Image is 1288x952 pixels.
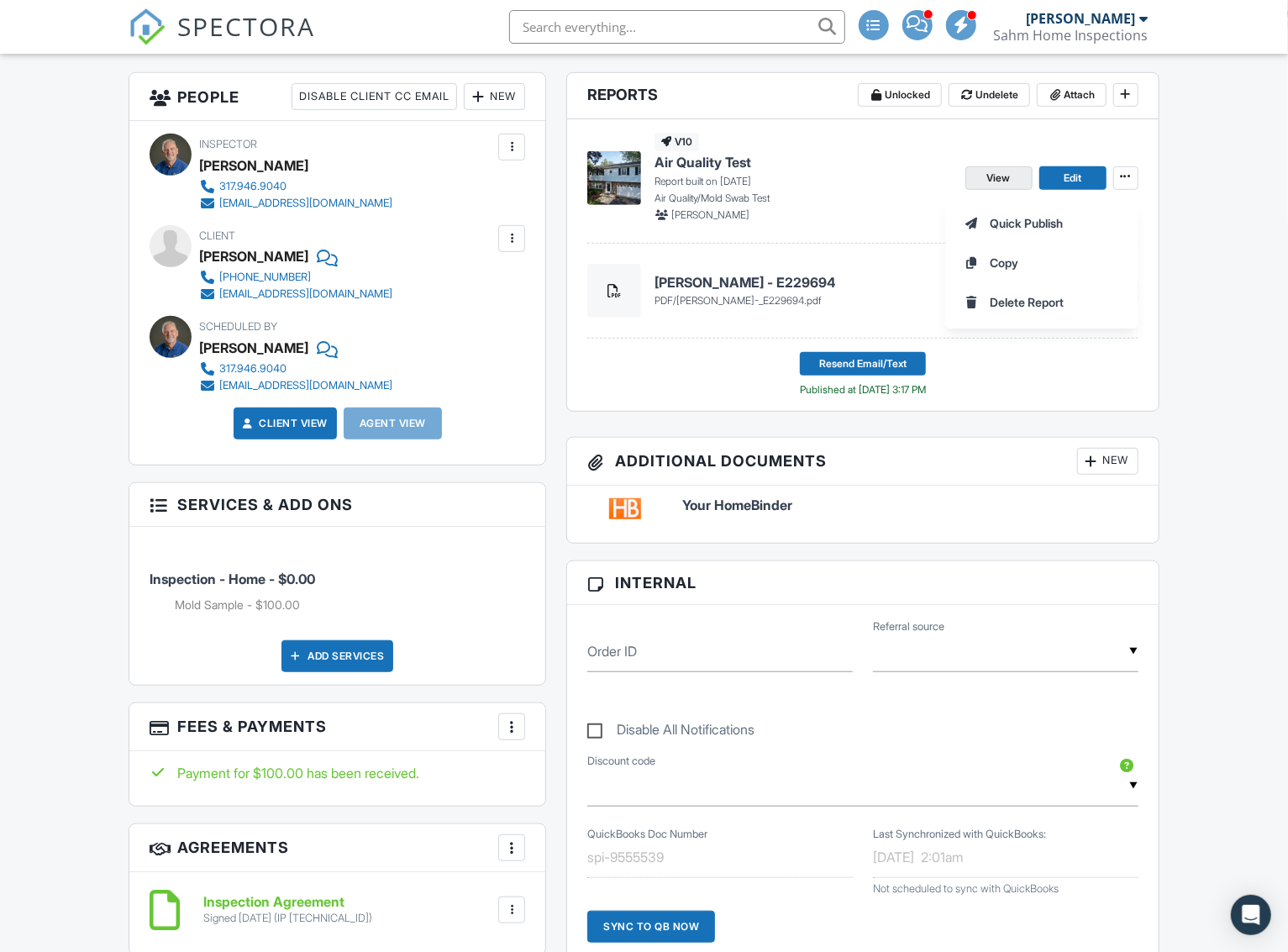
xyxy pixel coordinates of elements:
div: [EMAIL_ADDRESS][DOMAIN_NAME] [219,379,392,392]
div: Payment for $100.00 has been received. [150,764,525,782]
a: Inspection Agreement Signed [DATE] (IP [TECHNICAL_ID]) [203,895,372,924]
div: [EMAIL_ADDRESS][DOMAIN_NAME] [219,287,392,301]
div: [EMAIL_ADDRESS][DOMAIN_NAME] [219,197,392,210]
span: Not scheduled to sync with QuickBooks [873,882,1059,895]
a: [EMAIL_ADDRESS][DOMAIN_NAME] [199,195,392,212]
h3: Services & Add ons [129,483,545,527]
span: Inspection - Home - $0.00 [150,571,315,587]
div: [PERSON_NAME] [199,244,308,269]
div: [PERSON_NAME] [199,153,308,178]
li: Service: Inspection - Home [150,539,525,627]
div: Sync to QB Now [587,911,715,943]
a: [PHONE_NUMBER] [199,269,392,286]
a: Your HomeBinder [683,498,1138,513]
span: SPECTORA [177,8,315,44]
a: SPECTORA [129,23,315,58]
div: Add Services [281,640,393,672]
div: Open Intercom Messenger [1231,895,1271,935]
span: Client [199,229,235,242]
div: [PHONE_NUMBER] [219,271,311,284]
h3: Agreements [129,824,545,872]
div: Disable Client CC Email [292,83,457,110]
div: [PERSON_NAME] [199,335,308,360]
a: 317.946.9040 [199,360,392,377]
span: Inspector [199,138,257,150]
h3: Internal [567,561,1158,605]
label: Last Synchronized with QuickBooks: [873,827,1046,842]
a: [EMAIL_ADDRESS][DOMAIN_NAME] [199,286,392,302]
img: homebinder-01ee79ab6597d7457983ebac235b49a047b0a9616a008fb4a345000b08f3b69e.png [609,498,641,519]
label: Discount code [587,754,655,769]
h3: Fees & Payments [129,703,545,751]
div: 317.946.9040 [219,180,287,193]
label: Referral source [873,619,944,634]
label: Order ID [587,642,637,660]
li: Add on: Mold Sample [175,597,525,613]
div: New [464,83,525,110]
label: Disable All Notifications [587,722,754,743]
div: Sahm Home Inspections [994,27,1149,44]
input: Search everything... [509,10,845,44]
h3: Additional Documents [567,438,1158,486]
a: [EMAIL_ADDRESS][DOMAIN_NAME] [199,377,392,394]
img: The Best Home Inspection Software - Spectora [129,8,166,45]
a: Client View [239,415,329,432]
div: 317.946.9040 [219,362,287,376]
div: Signed [DATE] (IP [TECHNICAL_ID]) [203,912,372,925]
div: [PERSON_NAME] [1027,10,1136,27]
a: 317.946.9040 [199,178,392,195]
div: New [1077,448,1138,475]
h3: People [129,73,545,121]
span: Scheduled By [199,320,277,333]
label: QuickBooks Doc Number [587,827,707,842]
h6: Inspection Agreement [203,895,372,910]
